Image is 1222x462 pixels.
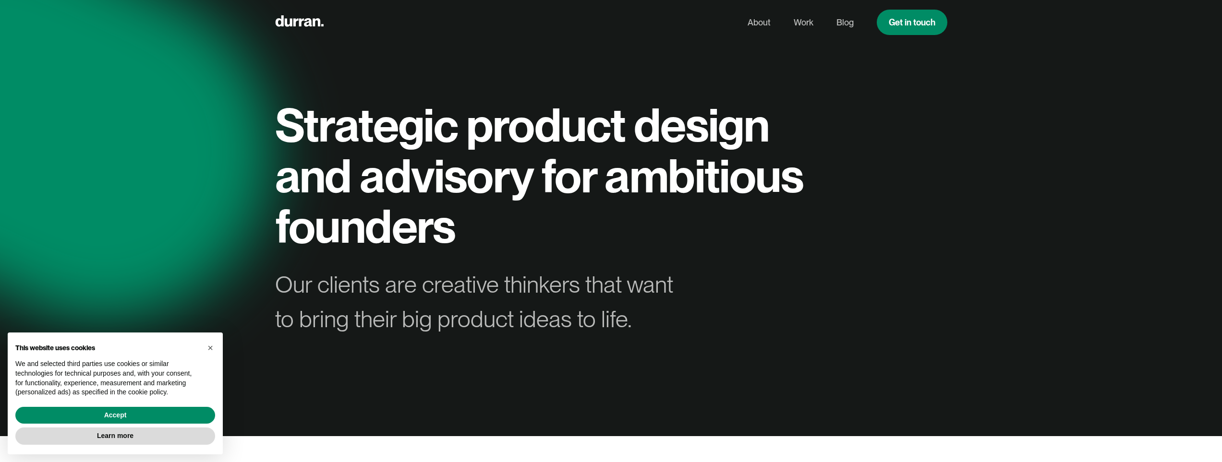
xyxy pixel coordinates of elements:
span: × [207,343,213,353]
button: Learn more [15,427,215,445]
button: Accept [15,407,215,424]
button: Close this notice [203,340,218,355]
a: Work [794,13,813,32]
a: home [275,13,324,32]
p: We and selected third parties use cookies or similar technologies for technical purposes and, wit... [15,359,200,397]
a: About [748,13,771,32]
a: Blog [836,13,854,32]
div: Our clients are creative thinkers that want to bring their big product ideas to life. [275,267,690,336]
h2: This website uses cookies [15,344,200,352]
a: Get in touch [877,10,947,35]
h1: Strategic product design and advisory for ambitious founders [275,100,813,252]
